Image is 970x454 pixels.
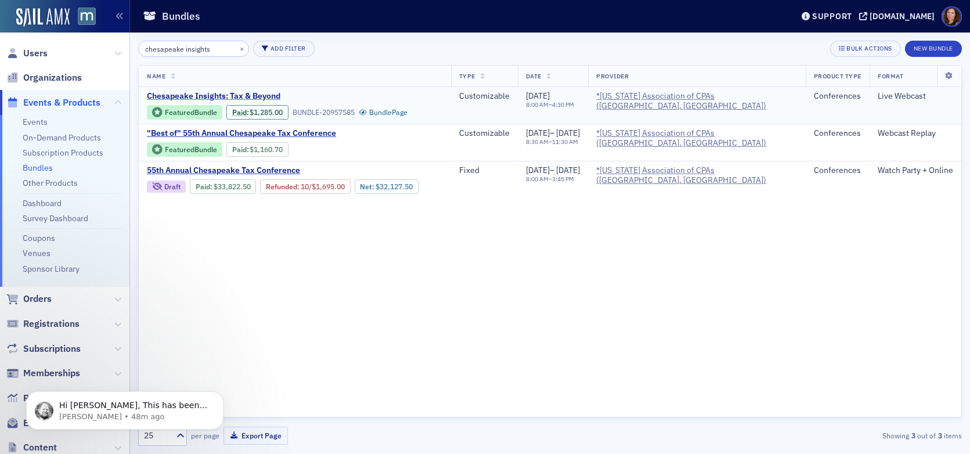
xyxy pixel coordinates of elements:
[942,6,962,27] span: Profile
[6,343,81,355] a: Subscriptions
[909,430,917,441] strong: 3
[23,318,80,330] span: Registrations
[164,183,181,190] div: Draft
[6,47,48,60] a: Users
[878,72,903,80] span: Format
[905,41,962,57] button: New Bundle
[6,71,82,84] a: Organizations
[6,441,57,454] a: Content
[147,128,342,139] span: "Best of" 55th Annual Chesapeake Tax Conference
[147,128,408,139] a: "Best of" 55th Annual Chesapeake Tax Conference
[190,179,256,193] div: Paid: 278 - $3382250
[23,198,62,208] a: Dashboard
[878,165,953,176] div: Watch Party + Online
[23,213,88,224] a: Survey Dashboard
[266,182,297,191] a: Refunded
[526,128,580,139] div: –
[814,72,861,80] span: Product Type
[23,96,100,109] span: Events & Products
[526,165,550,175] span: [DATE]
[6,318,80,330] a: Registrations
[814,165,861,176] div: Conferences
[596,128,797,149] a: *[US_STATE] Association of CPAs ([GEOGRAPHIC_DATA], [GEOGRAPHIC_DATA])
[526,100,549,109] time: 8:00 AM
[526,72,542,80] span: Date
[250,108,283,117] span: $1,285.00
[459,128,510,139] div: Customizable
[459,91,510,102] div: Customizable
[223,427,288,445] button: Export Page
[9,367,241,448] iframe: Intercom notifications message
[556,165,580,175] span: [DATE]
[526,175,549,183] time: 8:00 AM
[596,72,629,80] span: Provider
[552,175,574,183] time: 3:45 PM
[147,142,222,157] div: Featured Bundle
[859,12,939,20] button: [DOMAIN_NAME]
[830,41,900,57] button: Bulk Actions
[147,105,222,120] div: Featured Bundle
[878,128,953,139] div: Webcast Replay
[226,142,289,156] div: Paid: 9 - $116070
[6,367,80,380] a: Memberships
[596,91,797,111] a: *[US_STATE] Association of CPAs ([GEOGRAPHIC_DATA], [GEOGRAPHIC_DATA])
[6,293,52,305] a: Orders
[165,109,217,116] div: Featured Bundle
[23,233,55,243] a: Coupons
[232,145,247,154] a: Paid
[23,248,51,258] a: Venues
[23,117,48,127] a: Events
[936,430,944,441] strong: 3
[359,108,408,117] a: BundlePage
[814,128,861,139] div: Conferences
[526,128,550,138] span: [DATE]
[16,8,70,27] img: SailAMX
[312,182,345,191] span: $1,695.00
[293,108,355,117] div: BUNDLE-20957585
[23,293,52,305] span: Orders
[596,165,797,186] a: *[US_STATE] Association of CPAs ([GEOGRAPHIC_DATA], [GEOGRAPHIC_DATA])
[596,165,797,186] span: *Maryland Association of CPAs (Timonium, MD)
[147,91,408,102] a: Chesapeake Insights: Tax & Beyond
[556,128,580,138] span: [DATE]
[147,165,342,176] span: 55th Annual Chesapeake Tax Conference
[147,91,342,102] span: Chesapeake Insights: Tax & Beyond
[23,47,48,60] span: Users
[878,91,953,102] div: Live Webcast
[6,392,56,405] a: Reports
[147,72,165,80] span: Name
[226,105,289,119] div: Paid: 28 - $128500
[552,100,574,109] time: 4:30 PM
[526,138,549,146] time: 8:30 AM
[552,138,578,146] time: 11:30 AM
[459,165,510,176] div: Fixed
[596,91,797,111] span: *Maryland Association of CPAs (Timonium, MD)
[526,91,550,101] span: [DATE]
[232,108,250,117] span: :
[214,182,251,191] span: $33,822.50
[870,11,935,21] div: [DOMAIN_NAME]
[526,138,580,146] div: –
[376,182,413,191] span: $32,127.50
[23,343,81,355] span: Subscriptions
[459,72,475,80] span: Type
[905,42,962,53] a: New Bundle
[355,179,419,193] div: Net: $3212750
[23,163,53,173] a: Bundles
[526,165,580,176] div: –
[260,179,350,193] div: Refunded: 278 - $3382250
[78,8,96,26] img: SailAMX
[23,264,80,274] a: Sponsor Library
[695,430,962,441] div: Showing out of items
[266,182,301,191] span: :
[846,45,892,52] div: Bulk Actions
[250,145,283,154] span: $1,160.70
[147,165,443,176] a: 55th Annual Chesapeake Tax Conference
[6,417,92,430] a: Email Marketing
[196,182,214,191] span: :
[23,147,103,158] a: Subscription Products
